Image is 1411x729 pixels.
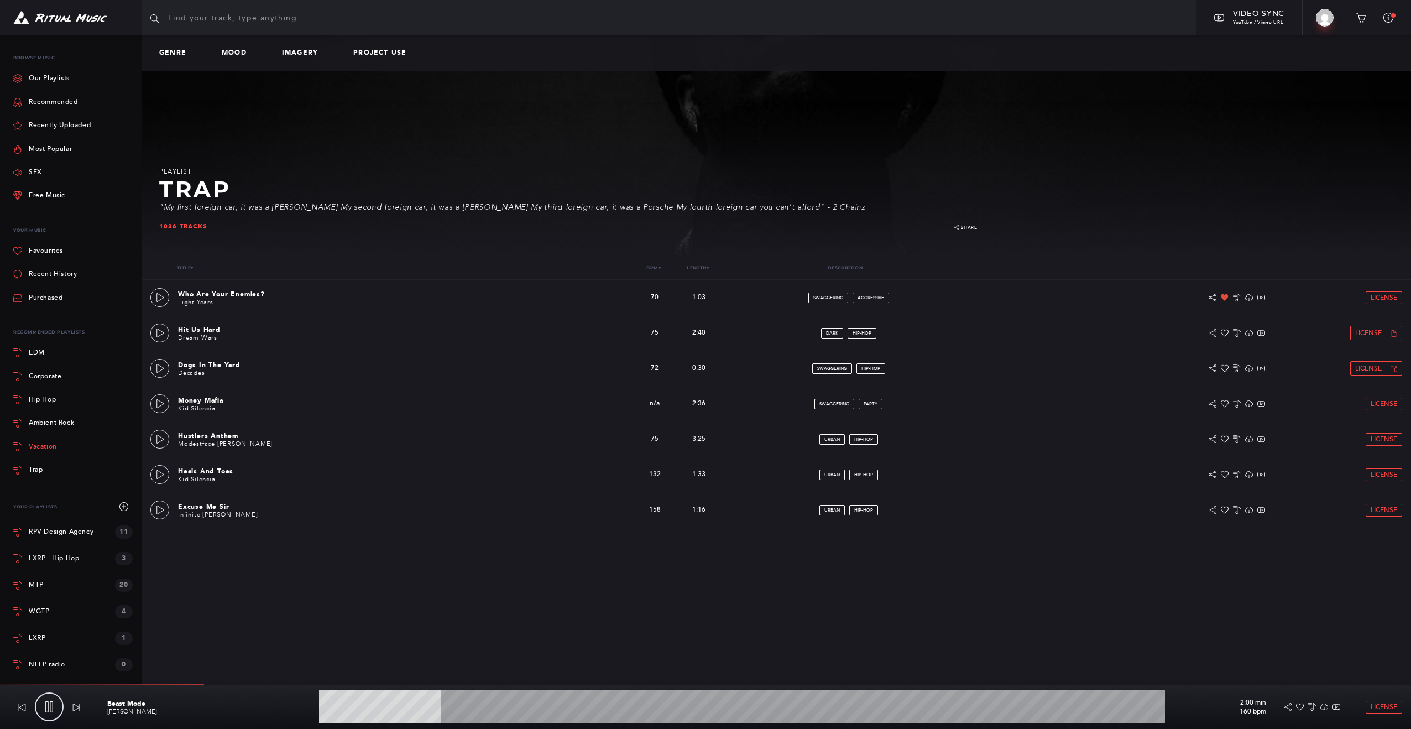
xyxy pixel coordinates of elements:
[13,49,133,67] p: Browse Music
[13,341,133,365] a: EDM
[115,552,133,565] div: 3
[817,366,847,371] span: swaggering
[13,323,133,341] div: Recommended Playlists
[29,350,45,356] div: EDM
[13,184,65,207] a: Free Music
[178,466,382,476] p: Heals And Toes
[677,470,721,480] p: 1:33
[178,395,382,405] p: Money Mafia
[178,511,258,518] a: Infinite [PERSON_NAME]
[13,239,63,263] a: Favourites
[677,505,721,515] p: 1:16
[178,325,382,335] p: Hit Us Hard
[13,572,133,598] a: MTP 20
[29,467,43,473] div: Trap
[13,263,77,286] a: Recent History
[1355,365,1382,372] span: License
[813,295,843,300] span: swaggering
[222,49,255,57] a: Mood
[1371,436,1397,443] span: License
[191,265,193,270] span: ▾
[353,49,415,57] a: Project Use
[954,225,978,230] a: Share
[13,495,133,518] div: Your Playlists
[282,49,327,57] a: Imagery
[1355,330,1382,337] span: License
[1233,9,1284,18] span: Video Sync
[29,528,93,536] div: RPV Design Agency
[1371,704,1397,711] span: License
[687,265,709,270] a: Length
[115,579,133,592] div: 20
[1371,294,1397,301] span: License
[13,11,107,25] img: Ritual Music
[1371,507,1397,514] span: License
[13,435,133,459] a: Vacation
[159,49,195,57] a: Genre
[178,369,205,377] a: Decades
[178,299,213,306] a: Light Years
[13,388,133,412] a: Hip Hop
[159,203,865,212] span: "My first foreign car, it was a [PERSON_NAME] My second foreign car, it was a [PERSON_NAME] My th...
[13,519,133,545] a: RPV Design Agency 11
[1169,698,1267,708] p: 2:00 min
[159,223,950,230] div: 1036 tracks
[677,328,721,338] p: 2:40
[641,400,668,408] p: n/a
[13,137,72,160] a: Most Popular
[677,399,721,409] p: 2:36
[824,472,840,477] span: urban
[29,634,45,642] div: LXRP
[677,293,721,303] p: 1:03
[178,476,216,483] a: Kid Silencia
[29,420,74,426] div: Ambient Rock
[13,67,70,90] a: Our Playlists
[13,365,133,388] a: Corporate
[824,508,840,513] span: urban
[13,287,62,310] a: Purchased
[819,402,849,407] span: swaggering
[824,437,840,442] span: urban
[641,506,668,514] p: 158
[13,545,133,572] a: LXRP - Hip Hop 3
[178,289,382,299] p: Who Are Your Enemies?
[29,373,61,380] div: Corporate
[29,555,79,563] div: LXRP - Hip Hop
[1169,708,1267,716] p: 160 bpm
[641,329,668,337] p: 75
[13,161,42,184] a: SFX
[29,661,65,669] div: NELP radio
[29,397,56,403] div: Hip Hop
[115,605,133,618] div: 4
[677,363,721,373] p: 0:30
[1371,400,1397,408] span: License
[641,294,668,301] p: 70
[659,265,661,270] span: ▾
[677,434,721,444] p: 3:25
[178,431,382,441] p: Hustlers Anthem
[29,608,49,616] div: WGTP
[13,652,133,678] a: NELP radio 0
[854,437,873,442] span: hip-hop
[107,708,157,715] a: [PERSON_NAME]
[1233,20,1283,25] span: YouTube / Vimeo URL
[861,366,880,371] span: hip-hop
[853,331,871,336] span: hip-hop
[115,632,133,645] div: 1
[13,91,78,114] a: Recommended
[159,176,982,202] h2: Trap
[641,435,668,443] p: 75
[178,502,382,512] p: Excuse Me Sir
[854,472,873,477] span: hip-hop
[159,168,192,175] span: Playlist
[29,581,44,589] div: MTP
[1316,9,1334,27] img: Tony Tran
[178,334,217,341] a: Dream Wars
[178,440,273,447] a: Modestface [PERSON_NAME]
[13,412,133,435] a: Ambient Rock
[178,360,382,370] p: Dogs In The Yard
[1371,471,1397,478] span: License
[13,625,133,652] a: LXRP 1
[13,678,133,705] a: [PERSON_NAME]'s bangin beatz 0
[641,365,668,372] p: 72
